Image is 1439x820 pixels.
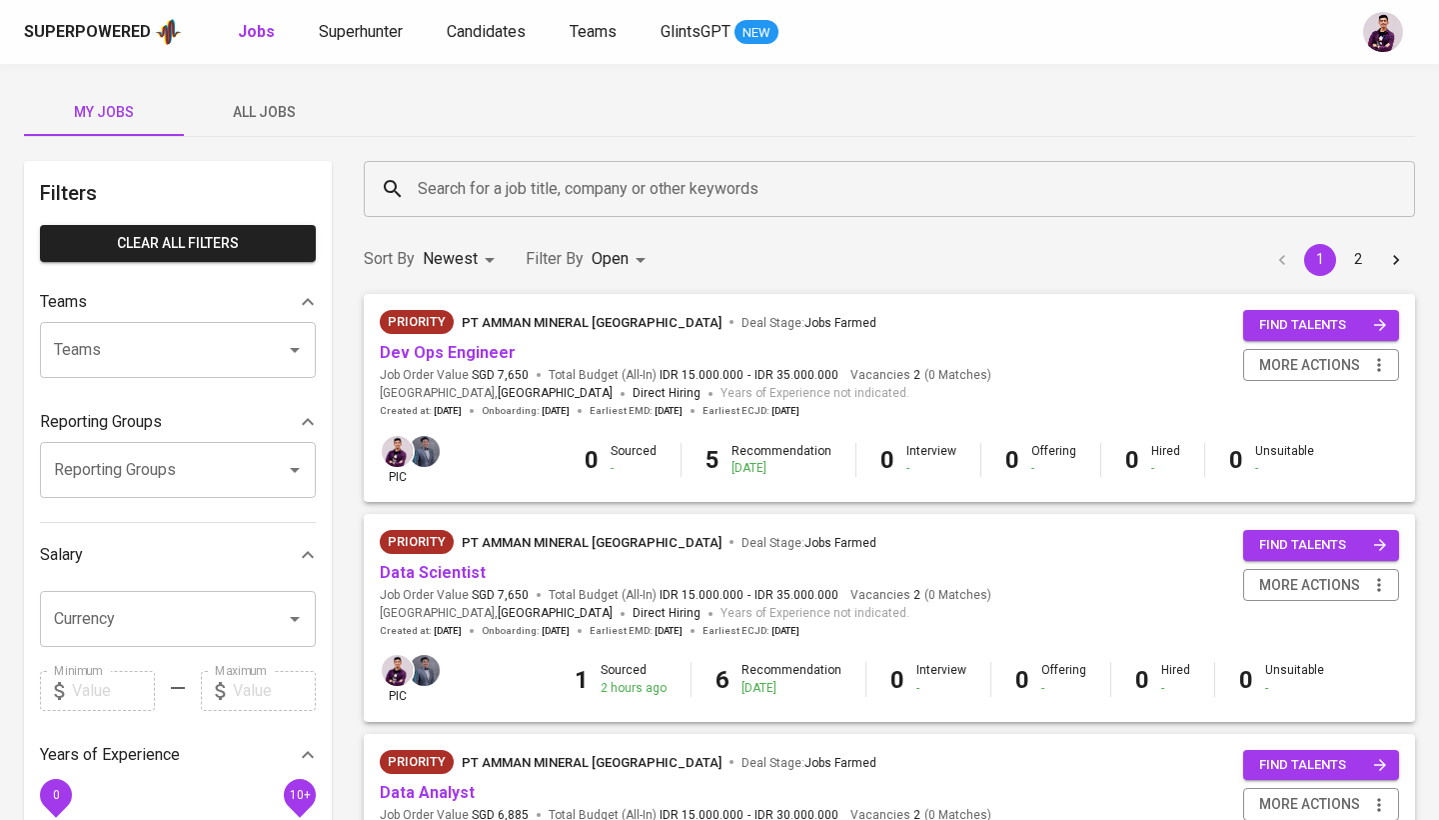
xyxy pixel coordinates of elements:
div: Recommendation [741,662,841,696]
span: Earliest ECJD : [703,404,799,418]
span: 2 [910,587,920,604]
span: Earliest EMD : [590,404,683,418]
span: All Jobs [196,100,332,125]
span: IDR 15.000.000 [660,587,743,604]
div: Recommendation [731,443,831,477]
span: find talents [1259,314,1387,337]
div: Offering [1041,662,1086,696]
span: My Jobs [36,100,172,125]
b: 6 [716,666,729,694]
span: Deal Stage : [741,756,876,770]
a: Candidates [447,20,530,45]
div: New Job received from Demand Team [380,310,454,334]
p: Filter By [526,247,584,271]
span: Onboarding : [482,624,570,638]
span: Job Order Value [380,367,529,384]
div: Hired [1151,443,1180,477]
span: [DATE] [542,624,570,638]
span: Years of Experience not indicated. [720,384,909,404]
div: Years of Experience [40,735,316,775]
span: [DATE] [655,404,683,418]
span: - [747,587,750,604]
span: SGD 7,650 [472,367,529,384]
span: PT Amman Mineral [GEOGRAPHIC_DATA] [462,755,721,770]
button: more actions [1243,569,1399,602]
span: Job Order Value [380,587,529,604]
span: 0 [52,787,59,801]
div: pic [380,434,415,486]
div: 2 hours ago [601,680,667,697]
div: Salary [40,535,316,575]
a: Superhunter [319,20,407,45]
input: Value [233,671,316,711]
div: - [1255,460,1314,477]
button: Open [281,336,309,364]
nav: pagination navigation [1263,244,1415,276]
a: Jobs [238,20,279,45]
button: Go to next page [1380,244,1412,276]
a: Superpoweredapp logo [24,17,182,47]
img: erwin@glints.com [1363,12,1403,52]
b: 0 [1125,446,1139,474]
b: 0 [1005,446,1019,474]
span: Teams [570,22,617,41]
div: [DATE] [741,680,841,697]
img: erwin@glints.com [382,655,413,686]
div: Interview [906,443,956,477]
div: Hired [1161,662,1190,696]
div: - [1151,460,1180,477]
button: Open [281,605,309,633]
b: 0 [585,446,599,474]
div: - [916,680,966,697]
span: Vacancies ( 0 Matches ) [850,367,991,384]
span: IDR 15.000.000 [660,367,743,384]
div: Open [592,241,653,278]
b: 0 [1229,446,1243,474]
span: GlintsGPT [661,22,730,41]
span: 2 [910,367,920,384]
button: Clear All filters [40,225,316,262]
div: pic [380,653,415,705]
span: [GEOGRAPHIC_DATA] [498,384,613,404]
img: erwin@glints.com [382,436,413,467]
span: Jobs Farmed [804,316,876,330]
span: Vacancies ( 0 Matches ) [850,587,991,604]
span: - [747,367,750,384]
div: New Job received from Demand Team [380,750,454,774]
button: find talents [1243,750,1399,781]
span: Total Budget (All-In) [549,587,838,604]
p: Reporting Groups [40,410,162,434]
a: Teams [570,20,621,45]
button: find talents [1243,530,1399,561]
span: Earliest EMD : [590,624,683,638]
span: PT Amman Mineral [GEOGRAPHIC_DATA] [462,315,721,330]
span: Open [592,249,629,268]
span: Years of Experience not indicated. [720,604,909,624]
span: [GEOGRAPHIC_DATA] , [380,384,613,404]
span: [DATE] [655,624,683,638]
div: - [1031,460,1076,477]
b: 1 [575,666,589,694]
span: more actions [1259,792,1360,817]
div: Unsuitable [1265,662,1324,696]
b: Jobs [238,22,275,41]
img: jhon@glints.com [409,436,440,467]
span: Priority [380,532,454,552]
span: Priority [380,312,454,332]
span: find talents [1259,534,1387,557]
img: app logo [155,17,182,47]
span: Jobs Farmed [804,756,876,770]
div: Unsuitable [1255,443,1314,477]
div: [DATE] [731,460,831,477]
div: - [611,460,657,477]
span: Priority [380,752,454,772]
b: 0 [1015,666,1029,694]
div: Sourced [601,662,667,696]
span: [DATE] [771,624,799,638]
p: Newest [423,247,478,271]
span: Jobs Farmed [804,536,876,550]
span: NEW [734,23,778,43]
span: [DATE] [434,624,462,638]
b: 5 [706,446,719,474]
p: Salary [40,543,83,567]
